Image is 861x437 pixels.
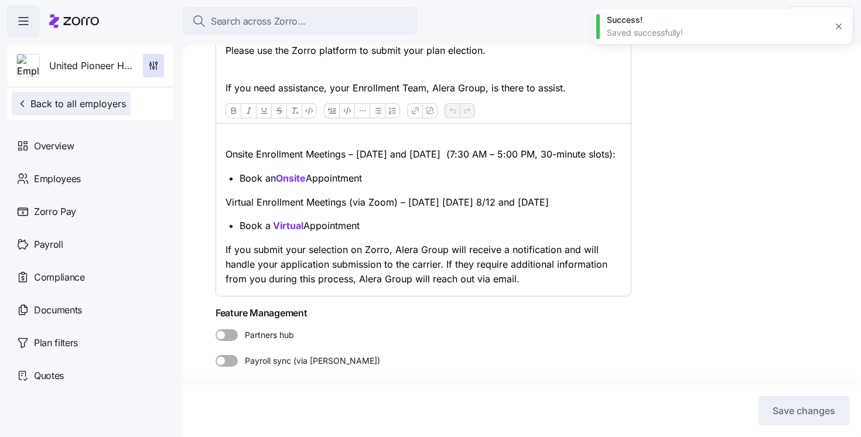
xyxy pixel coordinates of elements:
span: Zorro Pay [34,204,76,219]
p: Book a Appointment [240,218,621,233]
a: Documents [7,293,173,326]
button: Redo [460,103,475,118]
span: Payroll sync (via [PERSON_NAME]) [238,355,380,367]
p: If you need assistance, your Enrollment Team, Alera Group, is there to assist. [PERSON_NAME] from... [225,81,621,124]
button: Save changes [758,396,849,425]
button: Bold [225,103,241,118]
button: Undo [445,103,460,118]
button: Ordered list [385,103,400,118]
span: Plan filters [34,336,78,350]
p: Book an Appointment [240,171,621,186]
button: Underline [256,103,271,118]
a: Employees [7,162,173,195]
a: Overview [7,129,173,162]
button: Code block [339,103,354,118]
button: Strikethrough [271,103,286,118]
span: United Pioneer Home [49,59,134,73]
p: Onsite Enrollment Meetings – [DATE] and [DATE] (7:30 AM – 5:00 PM, 30-minute slots): [225,147,621,162]
p: Virtual Enrollment Meetings (via Zoom) – [DATE] [DATE] 8/12 and [DATE] [225,195,621,210]
a: Compliance [7,261,173,293]
a: Onsite [276,172,306,184]
p: Please use the Zorro platform to submit your plan election. [225,43,621,58]
span: Save changes [773,404,835,418]
a: Quotes [7,359,173,392]
span: Search across Zorro... [211,14,306,29]
button: Remove link [422,103,438,118]
button: Blockquote [324,103,339,118]
button: Code [302,103,317,118]
span: Documents [34,303,82,317]
span: Employees [34,172,81,186]
a: Virtual [273,220,303,231]
span: Quotes [34,368,64,383]
span: Payroll [34,237,63,252]
div: Saved successfully! [607,27,826,39]
p: If you submit your selection on Zorro, Alera Group will receive a notification and will handle yo... [225,243,621,286]
a: Plan filters [7,326,173,359]
span: Overview [34,139,74,153]
span: Back to all employers [16,97,126,111]
img: Employer logo [17,54,39,78]
a: Payroll [7,228,173,261]
span: Feature Management [216,306,631,320]
span: Partners hub [238,329,294,341]
button: Clear formatting [286,103,302,118]
a: Zorro Pay [7,195,173,228]
button: Back to all employers [12,92,131,115]
button: Link [407,103,422,118]
button: Horizontal line [354,103,370,118]
div: Success! [607,14,826,26]
span: Compliance [34,270,85,285]
button: Search across Zorro... [183,7,417,35]
button: Italic [241,103,256,118]
button: Bullet list [370,103,385,118]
